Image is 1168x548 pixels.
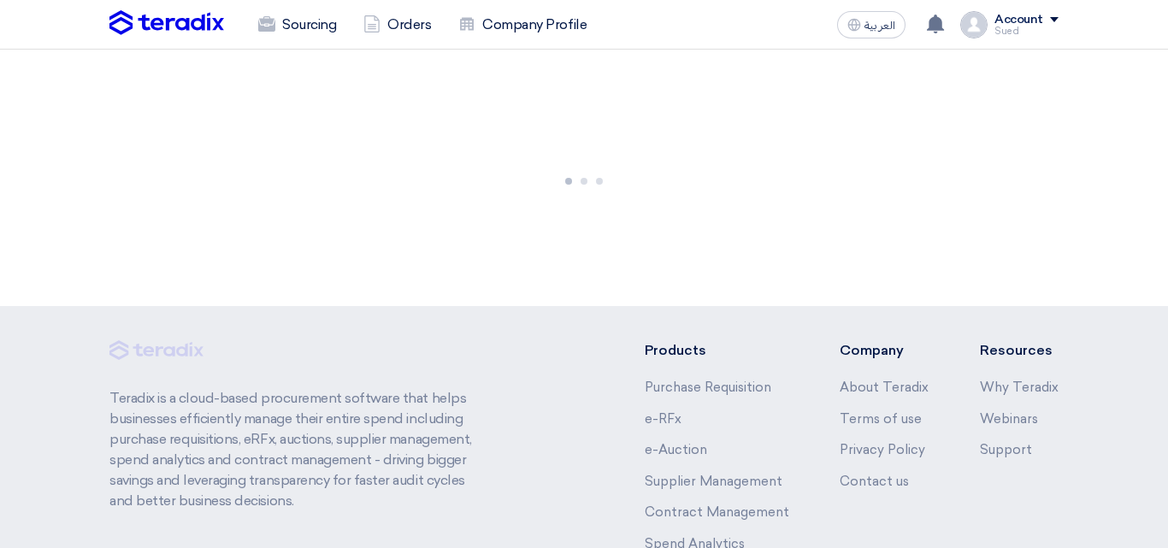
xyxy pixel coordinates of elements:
[864,20,895,32] span: العربية
[980,442,1032,457] a: Support
[840,340,929,361] li: Company
[645,340,789,361] li: Products
[980,411,1038,427] a: Webinars
[840,411,922,427] a: Terms of use
[994,13,1043,27] div: Account
[840,474,909,489] a: Contact us
[980,340,1059,361] li: Resources
[109,10,224,36] img: Teradix logo
[645,504,789,520] a: Contract Management
[837,11,905,38] button: العربية
[350,6,445,44] a: Orders
[994,27,1059,36] div: Sued
[645,442,707,457] a: e-Auction
[645,474,782,489] a: Supplier Management
[109,388,489,511] p: Teradix is a cloud-based procurement software that helps businesses efficiently manage their enti...
[445,6,600,44] a: Company Profile
[645,380,771,395] a: Purchase Requisition
[840,442,925,457] a: Privacy Policy
[245,6,350,44] a: Sourcing
[980,380,1059,395] a: Why Teradix
[645,411,681,427] a: e-RFx
[840,380,929,395] a: About Teradix
[960,11,988,38] img: profile_test.png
